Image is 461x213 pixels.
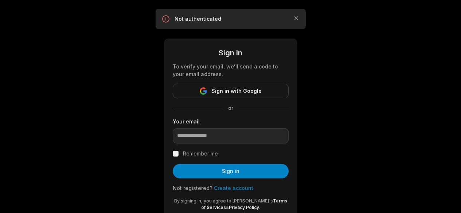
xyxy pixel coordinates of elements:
p: Not authenticated [175,15,287,23]
label: Remember me [183,149,218,158]
span: or [222,104,239,112]
div: Sign in [173,47,289,58]
label: Your email [173,118,289,125]
a: Terms of Services [201,198,287,210]
span: Sign in with Google [211,87,262,95]
span: . [259,205,260,210]
span: Not registered? [173,185,212,191]
span: By signing in, you agree to [PERSON_NAME]'s [174,198,273,204]
a: Privacy Policy [229,205,259,210]
span: & [226,205,229,210]
button: Sign in with Google [173,84,289,98]
div: To verify your email, we'll send a code to your email address. [173,63,289,78]
button: Sign in [173,164,289,178]
a: Create account [214,185,253,191]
